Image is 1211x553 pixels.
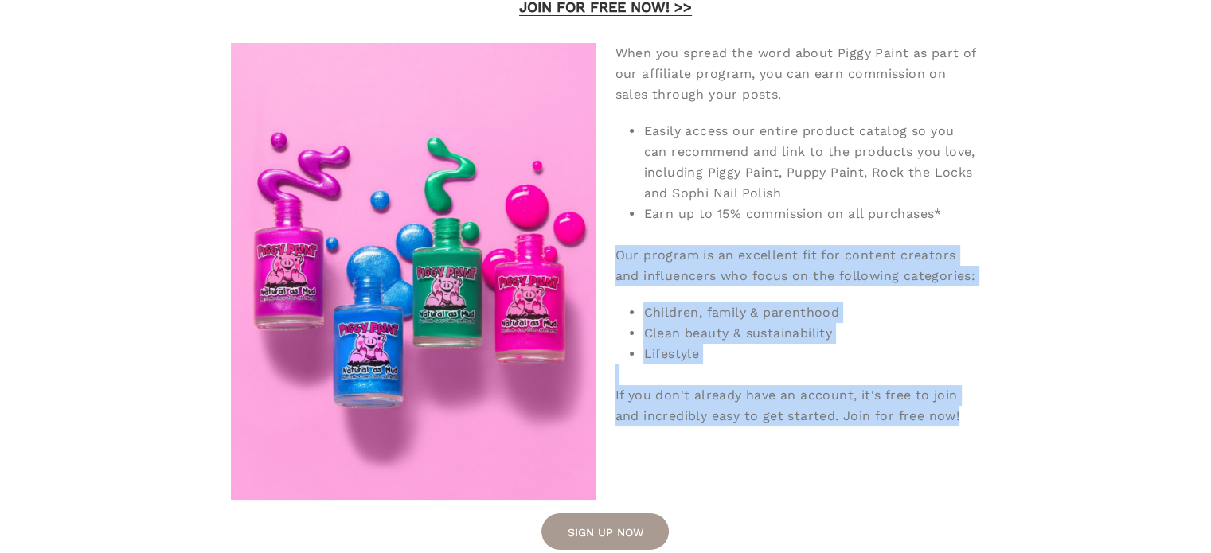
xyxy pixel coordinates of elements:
[643,344,979,364] li: Lifestyle
[615,43,979,105] div: When you spread the word about Piggy Paint as part of our affiliate program, you can earn commiss...
[643,302,979,323] li: Children, family & parenthood
[643,121,979,204] li: Easily access our entire product catalog so you can recommend and link to the products you love, ...
[615,385,979,426] div: If you don't already have an account, it's free to join and incredibly easy to get started. Join ...
[615,224,979,286] div: Our program is an excellent fit for content creators and influencers who focus on the following c...
[541,513,669,550] a: SIGN UP NOW
[643,204,979,224] li: Earn up to 15% commission on all purchases*
[643,323,979,344] li: Clean beauty & sustainability
[231,43,596,500] img: dpm_1-036.jpg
